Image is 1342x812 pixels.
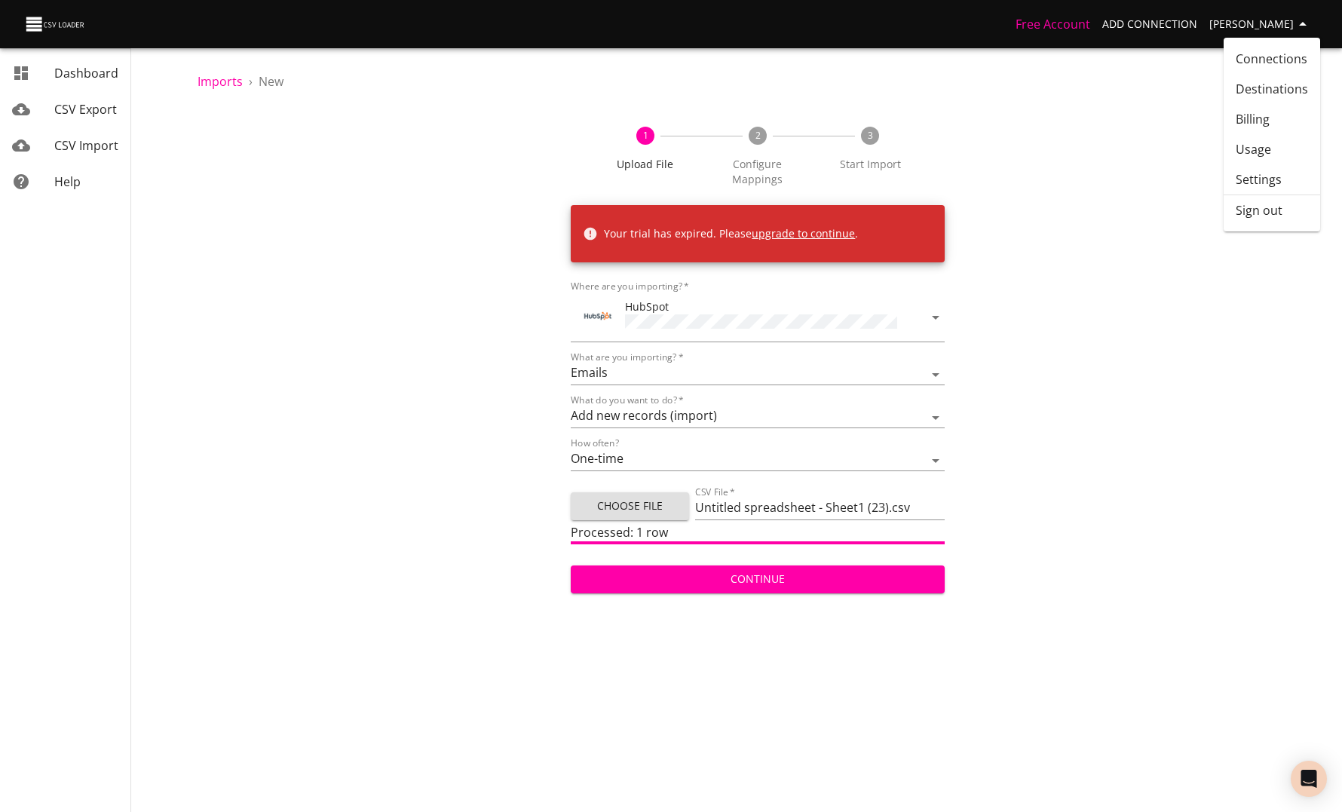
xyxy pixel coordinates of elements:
label: What are you importing? [571,353,683,362]
span: Upload File [595,157,695,172]
span: New [259,73,283,90]
label: How often? [571,439,619,448]
label: Where are you importing? [571,282,689,291]
span: CSV Import [54,137,118,154]
a: Free Account [1016,16,1090,32]
a: Imports [198,73,243,90]
button: [PERSON_NAME] [1203,11,1318,38]
label: What do you want to do? [571,396,684,405]
a: Settings [1224,164,1320,195]
img: CSV Loader [24,14,87,35]
div: Open Intercom Messenger [1291,761,1327,797]
span: Add Connection [1102,15,1197,34]
img: HubSpot [583,301,613,331]
a: Usage [1224,134,1320,164]
span: Configure Mappings [707,157,807,187]
span: [PERSON_NAME] [1209,15,1312,34]
span: HubSpot [625,299,669,314]
a: Destinations [1224,74,1320,104]
a: Add Connection [1096,11,1203,38]
span: Dashboard [54,65,118,81]
div: Tool [583,301,613,331]
span: CSV Export [54,101,117,118]
div: ToolHubSpot [571,293,944,342]
span: Start Import [820,157,921,172]
span: Help [54,173,81,190]
text: 2 [755,129,760,142]
text: 1 [642,129,648,142]
button: Continue [571,565,944,593]
li: Sign out [1224,195,1320,225]
a: Billing [1224,104,1320,134]
label: CSV File [695,488,735,497]
span: Continue [583,570,932,589]
a: upgrade to continue [752,226,855,241]
a: Connections [1224,44,1320,74]
text: 3 [868,129,873,142]
button: Choose File [571,492,689,520]
p: Your trial has expired. Please . [604,226,858,241]
li: › [249,72,253,90]
span: Processed: 1 row [571,524,668,541]
span: Choose File [583,497,677,516]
